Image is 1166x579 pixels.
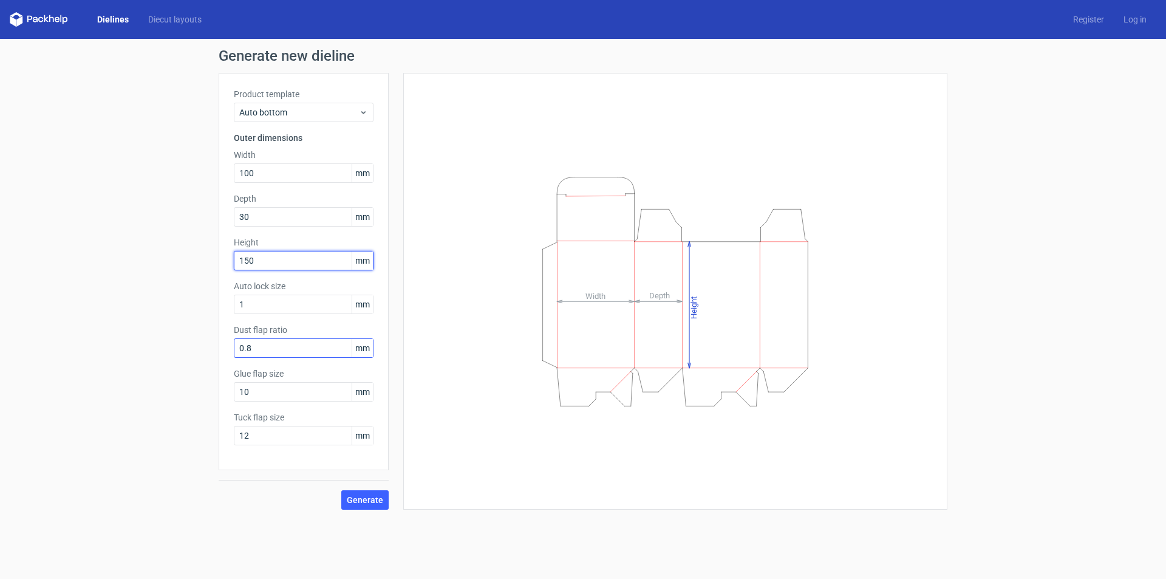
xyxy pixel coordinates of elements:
[234,149,373,161] label: Width
[352,164,373,182] span: mm
[649,291,670,300] tspan: Depth
[352,295,373,313] span: mm
[352,252,373,270] span: mm
[234,368,373,380] label: Glue flap size
[352,383,373,401] span: mm
[585,291,605,300] tspan: Width
[87,13,138,26] a: Dielines
[138,13,211,26] a: Diecut layouts
[234,193,373,205] label: Depth
[234,411,373,423] label: Tuck flap size
[234,280,373,292] label: Auto lock size
[234,88,373,100] label: Product template
[219,49,947,63] h1: Generate new dieline
[234,236,373,248] label: Height
[341,490,389,510] button: Generate
[234,324,373,336] label: Dust flap ratio
[352,427,373,445] span: mm
[689,296,698,318] tspan: Height
[352,339,373,357] span: mm
[1114,13,1156,26] a: Log in
[239,106,359,118] span: Auto bottom
[352,208,373,226] span: mm
[1063,13,1114,26] a: Register
[347,496,383,504] span: Generate
[234,132,373,144] h3: Outer dimensions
